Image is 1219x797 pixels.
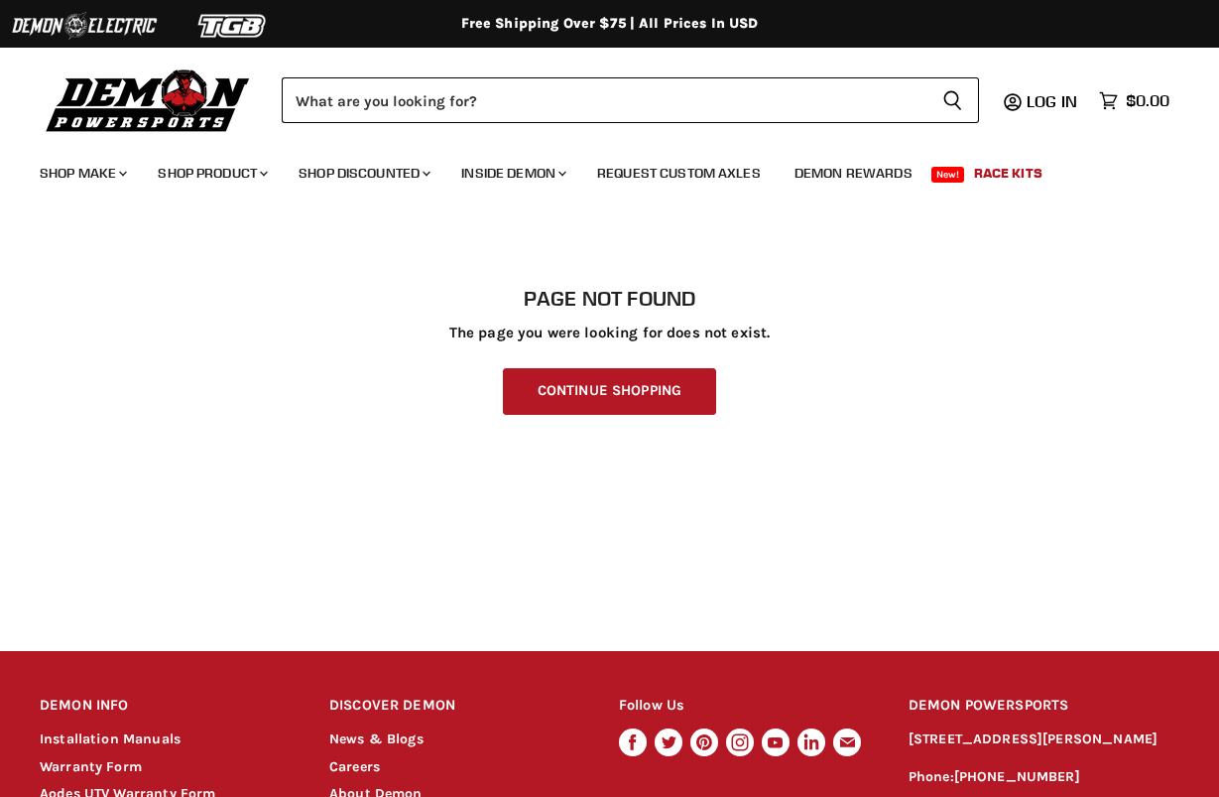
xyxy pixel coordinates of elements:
a: Race Kits [959,153,1057,194]
h2: DISCOVER DEMON [329,683,581,730]
a: [PHONE_NUMBER] [954,768,1080,785]
img: Demon Powersports [40,65,257,135]
a: Shop Product [143,153,280,194]
a: Warranty Form [40,758,142,775]
a: Shop Discounted [284,153,442,194]
p: Phone: [909,766,1179,789]
p: [STREET_ADDRESS][PERSON_NAME] [909,729,1179,751]
h2: DEMON INFO [40,683,292,730]
h2: Follow Us [619,683,871,730]
h1: Page not found [40,287,1179,311]
form: Product [282,77,979,123]
img: TGB Logo 2 [159,7,307,45]
span: Log in [1027,91,1077,111]
a: Installation Manuals [40,731,181,747]
a: Careers [329,758,380,775]
input: Search [282,77,926,123]
a: Request Custom Axles [582,153,776,194]
a: Inside Demon [446,153,578,194]
a: $0.00 [1089,86,1179,115]
ul: Main menu [25,145,1164,194]
a: News & Blogs [329,731,424,747]
img: Demon Electric Logo 2 [10,7,159,45]
a: Log in [1018,92,1089,110]
a: Demon Rewards [780,153,927,194]
a: Shop Make [25,153,139,194]
h2: DEMON POWERSPORTS [909,683,1179,730]
span: New! [931,167,965,183]
button: Search [926,77,979,123]
p: The page you were looking for does not exist. [40,325,1179,341]
span: $0.00 [1126,91,1169,110]
a: Continue Shopping [503,368,716,415]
